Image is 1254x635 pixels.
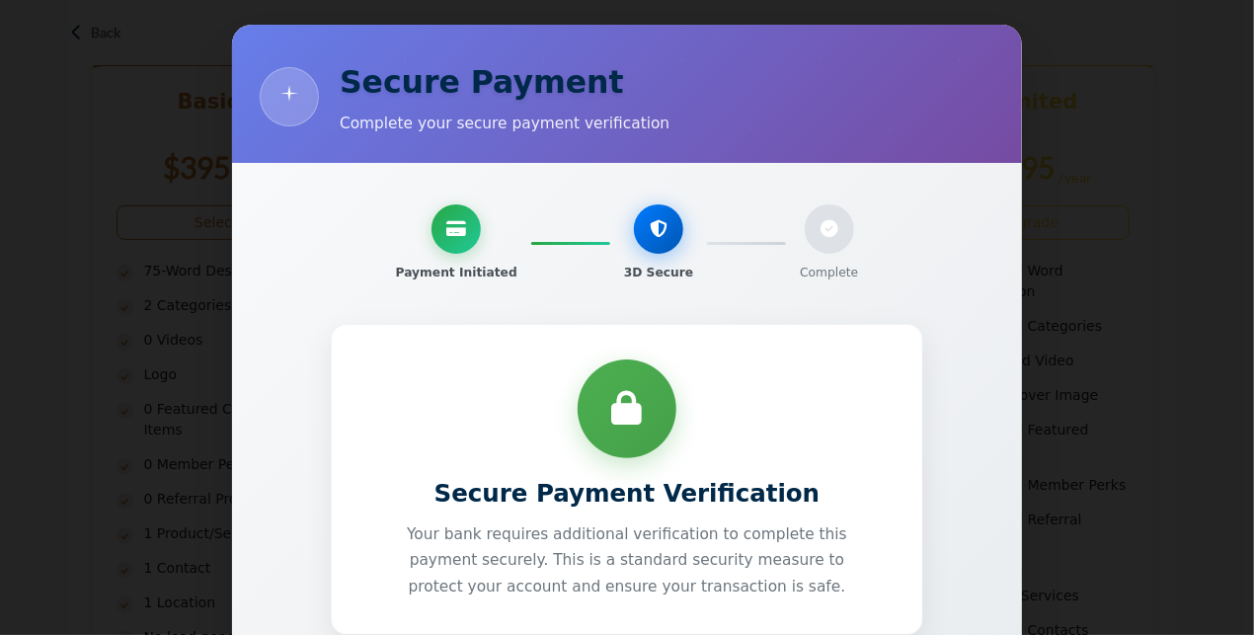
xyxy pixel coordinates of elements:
[624,264,693,281] span: 3D Secure
[396,264,517,281] span: Payment Initiated
[405,521,849,599] p: Your bank requires additional verification to complete this payment securely. This is a standard ...
[340,59,994,106] h1: Secure Payment
[800,264,858,281] span: Complete
[366,479,888,508] h2: Secure Payment Verification
[340,113,994,135] p: Complete your secure payment verification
